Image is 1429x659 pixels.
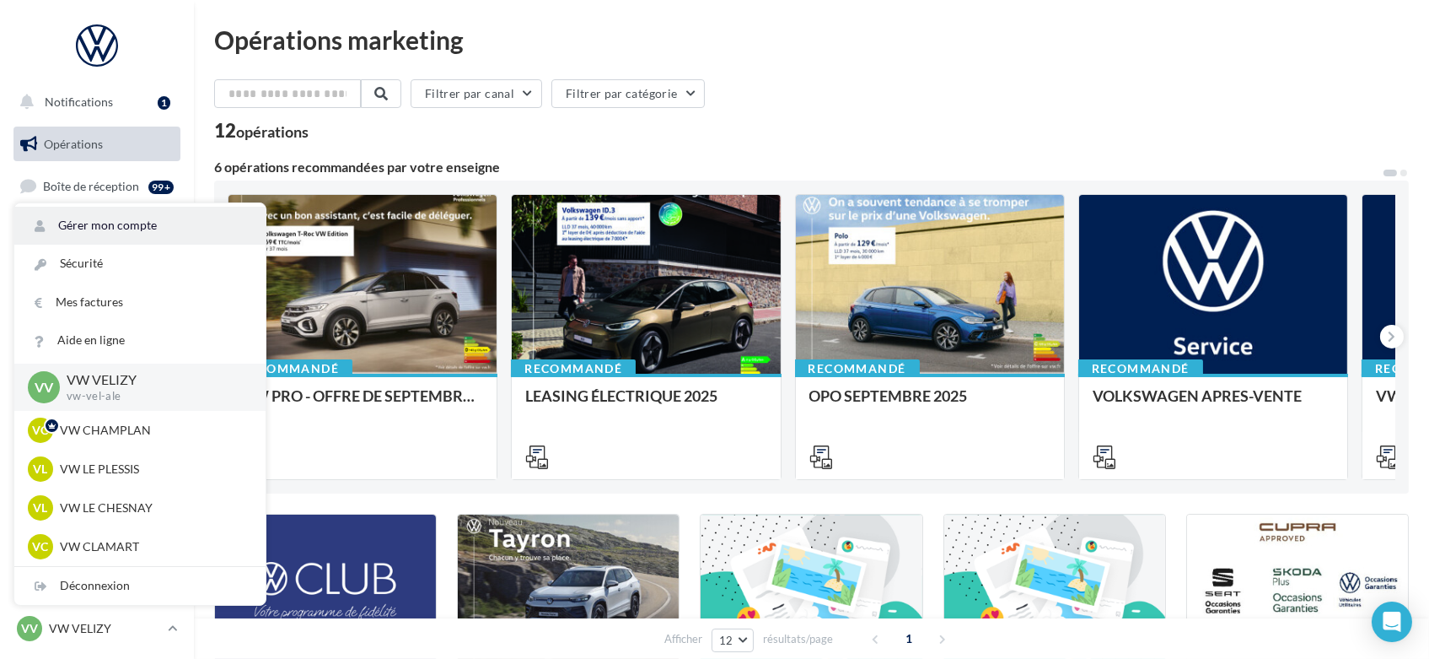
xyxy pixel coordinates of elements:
[44,137,103,151] span: Opérations
[33,538,49,555] span: VC
[712,629,755,652] button: 12
[10,338,184,373] a: Médiathèque
[236,124,309,139] div: opérations
[13,613,180,645] a: VV VW VELIZY
[60,461,245,478] p: VW LE PLESSIS
[411,79,542,108] button: Filtrer par canal
[242,387,483,421] div: VW PRO - OFFRE DE SEPTEMBRE 25
[10,421,184,471] a: PLV et print personnalisable
[10,127,184,162] a: Opérations
[1093,387,1334,421] div: VOLKSWAGEN APRES-VENTE
[14,207,266,245] a: Gérer mon compte
[60,538,245,555] p: VW CLAMART
[10,254,184,289] a: Campagnes
[43,179,139,193] span: Boîte de réception
[719,634,733,647] span: 12
[10,84,177,120] button: Notifications 1
[21,620,38,637] span: VV
[34,461,48,478] span: VL
[158,96,170,110] div: 1
[809,387,1050,421] div: OPO SEPTEMBRE 2025
[67,370,239,390] p: VW VELIZY
[1372,602,1412,642] div: Open Intercom Messenger
[664,631,702,647] span: Afficher
[214,122,309,140] div: 12
[10,168,184,204] a: Boîte de réception99+
[33,422,49,439] span: VC
[551,79,705,108] button: Filtrer par catégorie
[10,380,184,415] a: Calendrier
[228,359,352,378] div: Recommandé
[14,245,266,283] a: Sécurité
[895,625,922,652] span: 1
[10,478,184,527] a: Campagnes DataOnDemand
[525,387,766,421] div: LEASING ÉLECTRIQUE 2025
[14,567,266,605] div: Déconnexion
[67,389,239,404] p: vw-vel-ale
[763,631,833,647] span: résultats/page
[10,212,184,247] a: Visibilité en ligne
[45,95,113,109] span: Notifications
[14,321,266,359] a: Aide en ligne
[10,295,184,331] a: Contacts
[60,500,245,516] p: VW LE CHESNAY
[214,160,1382,174] div: 6 opérations recommandées par votre enseigne
[49,620,161,637] p: VW VELIZY
[1078,359,1203,378] div: Recommandé
[511,359,636,378] div: Recommandé
[34,500,48,516] span: VL
[795,359,920,378] div: Recommandé
[35,377,53,397] span: VV
[148,181,174,194] div: 99+
[60,422,245,439] p: VW CHAMPLAN
[14,284,266,321] a: Mes factures
[214,27,1409,52] div: Opérations marketing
